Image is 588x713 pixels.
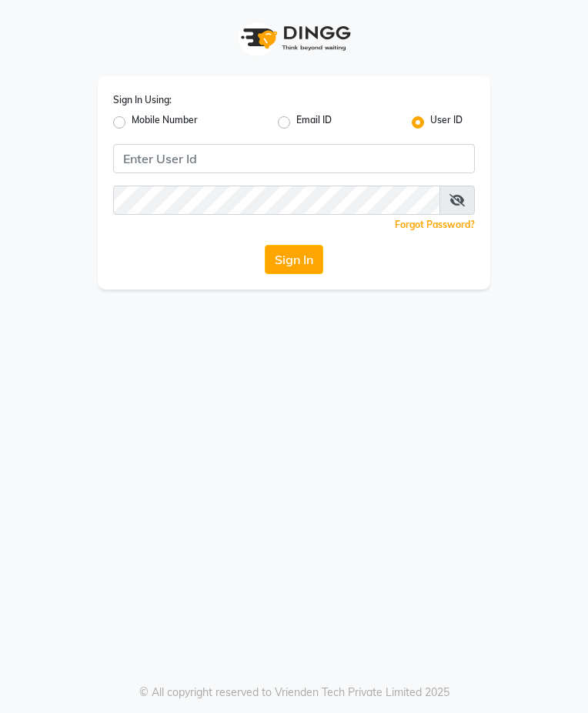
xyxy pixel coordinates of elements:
label: Sign In Using: [113,93,172,107]
input: Username [113,186,440,215]
img: logo1.svg [232,15,356,61]
a: Forgot Password? [395,219,475,230]
label: Mobile Number [132,113,198,132]
input: Username [113,144,475,173]
label: User ID [430,113,463,132]
label: Email ID [296,113,332,132]
button: Sign In [265,245,323,274]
